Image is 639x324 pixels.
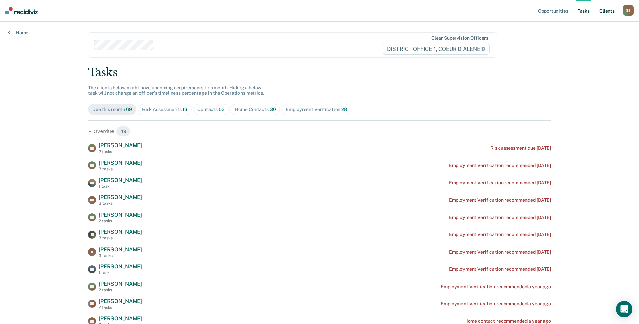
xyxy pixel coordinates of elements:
span: [PERSON_NAME] [99,281,142,287]
div: Risk assessment due [DATE] [490,145,551,151]
span: [PERSON_NAME] [99,212,142,218]
span: [PERSON_NAME] [99,315,142,322]
div: Tasks [88,66,551,79]
div: 1 task [99,184,142,189]
div: Due this month [92,107,132,112]
span: [PERSON_NAME] [99,263,142,270]
div: Overdue 49 [88,126,551,137]
div: 2 tasks [99,305,142,310]
img: Recidiviz [5,7,38,14]
span: [PERSON_NAME] [99,229,142,235]
span: 13 [182,107,187,112]
div: Employment Verification recommended [DATE] [449,197,551,203]
div: Employment Verification recommended [DATE] [449,163,551,168]
span: [PERSON_NAME] [99,298,142,304]
div: Employment Verification recommended [DATE] [449,180,551,186]
div: 3 tasks [99,236,142,240]
div: Contacts [197,107,225,112]
button: SB [623,5,634,16]
div: 3 tasks [99,253,142,258]
span: [PERSON_NAME] [99,142,142,149]
span: [PERSON_NAME] [99,246,142,253]
div: Employment Verification recommended a year ago [441,284,551,290]
span: 28 [341,107,347,112]
span: 69 [126,107,132,112]
div: 3 tasks [99,167,142,171]
div: Home contact recommended a year ago [464,318,551,324]
div: Employment Verification [286,107,347,112]
div: 2 tasks [99,288,142,292]
span: 30 [270,107,276,112]
div: Home Contacts [235,107,276,112]
span: [PERSON_NAME] [99,194,142,200]
span: The clients below might have upcoming requirements this month. Hiding a below task will not chang... [88,85,264,96]
div: S B [623,5,634,16]
div: 2 tasks [99,149,142,154]
div: Employment Verification recommended [DATE] [449,266,551,272]
div: Employment Verification recommended a year ago [441,301,551,307]
div: 3 tasks [99,201,142,206]
a: Home [8,30,28,36]
span: 53 [219,107,225,112]
span: [PERSON_NAME] [99,177,142,183]
div: Employment Verification recommended [DATE] [449,215,551,220]
div: Employment Verification recommended [DATE] [449,232,551,237]
div: Clear supervision officers [431,35,488,41]
span: DISTRICT OFFICE 1, COEUR D'ALENE [383,44,490,55]
div: Employment Verification recommended [DATE] [449,249,551,255]
div: Open Intercom Messenger [616,301,632,317]
span: [PERSON_NAME] [99,160,142,166]
span: 49 [116,126,131,137]
div: 2 tasks [99,219,142,223]
div: Risk Assessments [142,107,187,112]
div: 1 task [99,270,142,275]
